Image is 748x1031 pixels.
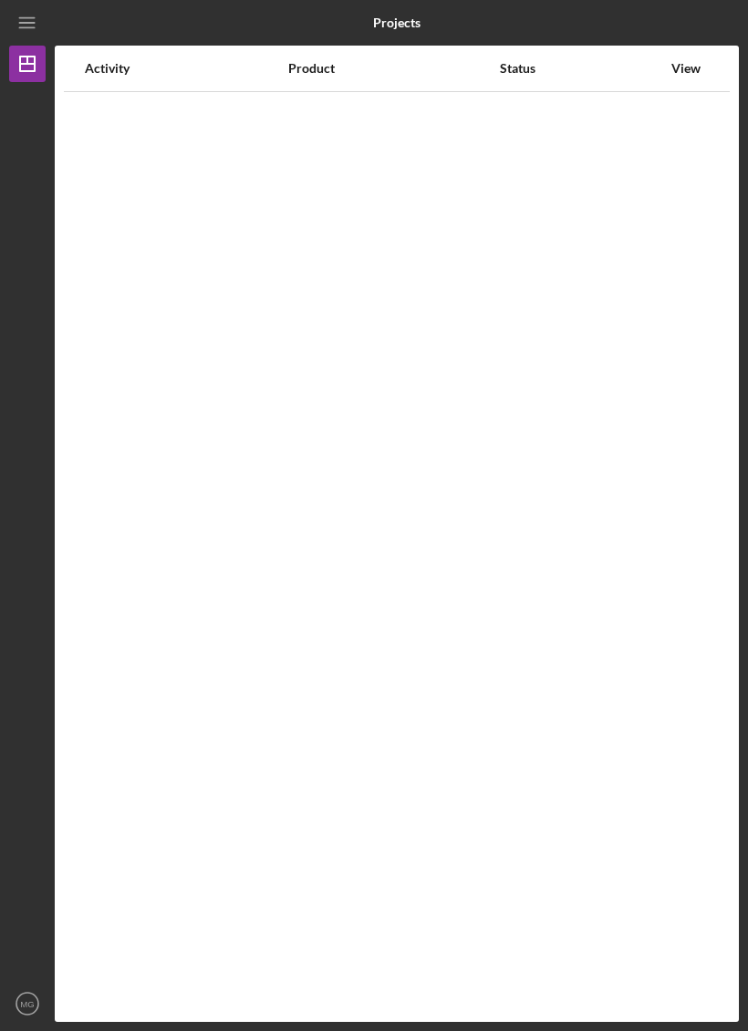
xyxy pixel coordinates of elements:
div: Status [500,61,661,76]
div: View [663,61,709,76]
button: MG [9,985,46,1022]
b: Projects [373,15,421,30]
div: Product [288,61,498,76]
text: MG [20,999,34,1009]
div: Activity [85,61,286,76]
